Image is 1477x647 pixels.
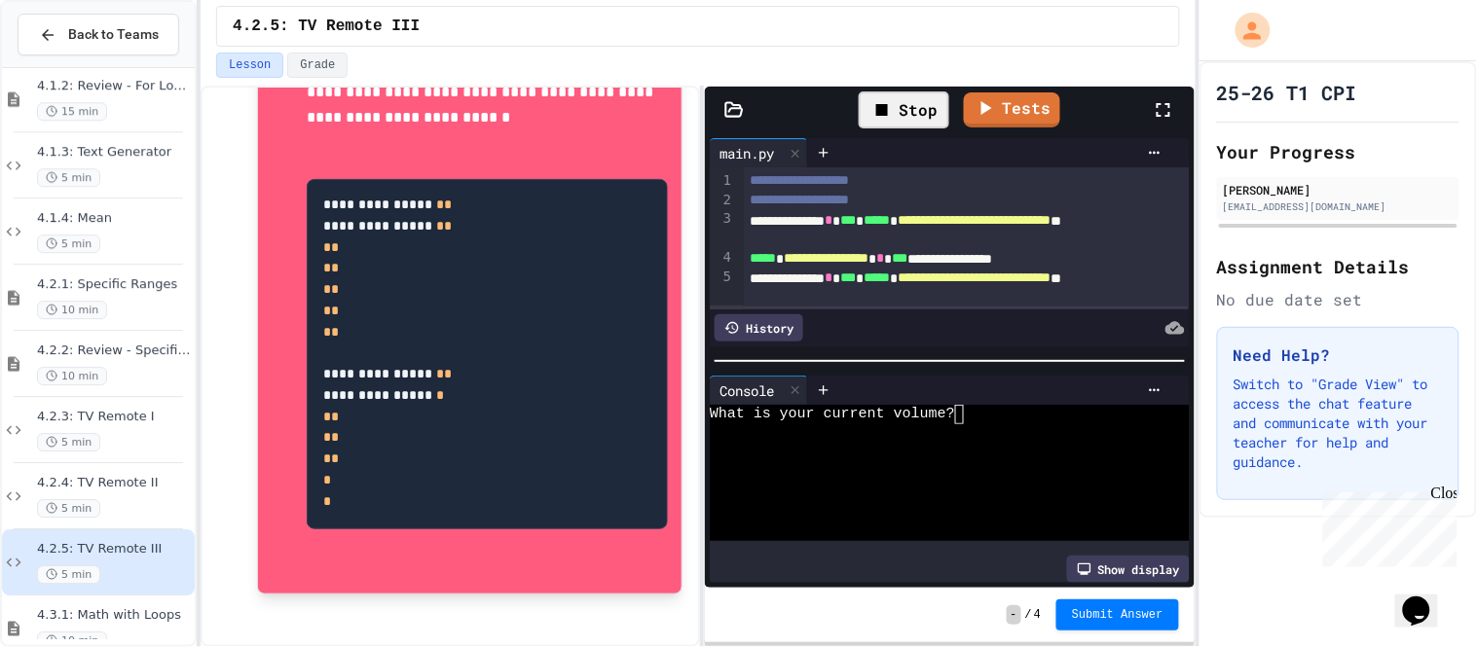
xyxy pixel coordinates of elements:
[18,14,179,55] button: Back to Teams
[710,268,734,306] div: 5
[1217,79,1357,106] h1: 25-26 T1 CPI
[1315,485,1458,567] iframe: chat widget
[710,171,734,191] div: 1
[710,143,784,163] div: main.py
[37,367,107,385] span: 10 min
[1034,607,1041,623] span: 4
[1072,607,1163,623] span: Submit Answer
[287,53,348,78] button: Grade
[710,138,808,167] div: main.py
[1056,599,1179,630] button: Submit Answer
[1234,375,1443,472] p: Switch to "Grade View" to access the chat feature and communicate with your teacher for help and ...
[715,314,803,341] div: History
[37,276,191,293] span: 4.2.1: Specific Ranges
[859,91,949,128] div: Stop
[710,380,784,401] div: Console
[1007,605,1021,625] span: -
[1223,199,1454,214] div: [EMAIL_ADDRESS][DOMAIN_NAME]
[37,301,107,319] span: 10 min
[1217,253,1459,280] h2: Assignment Details
[1067,556,1190,583] div: Show display
[37,607,191,624] span: 4.3.1: Math with Loops
[710,306,734,325] div: 6
[37,144,191,161] span: 4.1.3: Text Generator
[37,168,100,187] span: 5 min
[710,376,808,405] div: Console
[37,102,107,121] span: 15 min
[37,409,191,425] span: 4.2.3: TV Remote I
[216,53,283,78] button: Lesson
[37,499,100,518] span: 5 min
[68,24,159,45] span: Back to Teams
[734,306,744,322] span: Fold line
[37,433,100,451] span: 5 min
[37,565,100,584] span: 5 min
[1215,8,1275,53] div: My Account
[1025,607,1032,623] span: /
[8,8,134,124] div: Chat with us now!Close
[710,405,955,424] span: What is your current volume?
[1217,138,1459,165] h2: Your Progress
[37,475,191,491] span: 4.2.4: TV Remote II
[37,210,191,227] span: 4.1.4: Mean
[710,209,734,247] div: 3
[710,191,734,210] div: 2
[37,234,100,253] span: 5 min
[964,92,1060,127] a: Tests
[37,342,191,359] span: 4.2.2: Review - Specific Ranges
[37,78,191,94] span: 4.1.2: Review - For Loops
[1217,288,1459,311] div: No due date set
[1395,569,1458,628] iframe: chat widget
[37,541,191,557] span: 4.2.5: TV Remote III
[233,15,420,38] span: 4.2.5: TV Remote III
[710,248,734,268] div: 4
[1234,343,1443,367] h3: Need Help?
[1223,181,1454,198] div: [PERSON_NAME]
